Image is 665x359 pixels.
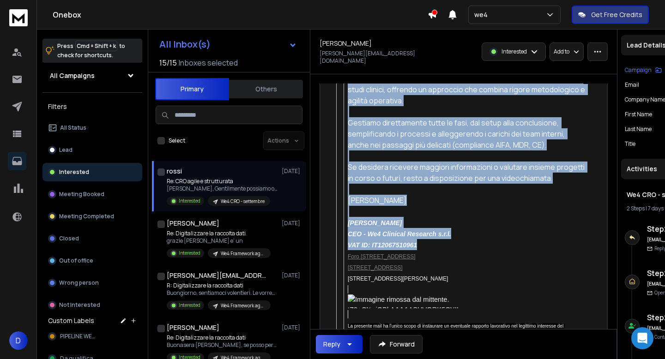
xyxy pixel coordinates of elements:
[42,185,142,203] button: Meeting Booked
[591,10,642,19] p: Get Free Credits
[42,229,142,248] button: Closed
[316,335,363,353] button: Reply
[42,119,142,137] button: All Status
[282,324,302,331] p: [DATE]
[627,204,645,212] span: 2 Steps
[167,334,278,341] p: Re: Digitalizzare la raccolta dati
[59,301,100,309] p: Not Interested
[221,302,265,309] p: We4 Framework agosto
[152,35,304,54] button: All Inbox(s)
[42,100,142,113] h3: Filters
[167,230,271,237] p: Re: Digitalizzare la raccolta dati
[42,207,142,226] button: Meeting Completed
[348,323,585,351] span: La presente mail ha l'unico scopo di instaurare un eventuale rapporto lavorativo nel legittimo in...
[42,296,142,314] button: Not Interested
[167,323,219,332] h1: [PERSON_NAME]
[42,163,142,181] button: Interested
[42,274,142,292] button: Wrong person
[60,333,96,340] span: PIPELINE WE4
[159,40,211,49] h1: All Inbox(s)
[348,253,448,282] span: [STREET_ADDRESS][PERSON_NAME]
[59,191,104,198] p: Meeting Booked
[282,272,302,279] p: [DATE]
[167,178,278,185] p: Re: CRO agile e strutturata
[348,253,416,260] a: Foro [STREET_ADDRESS]
[282,168,302,175] p: [DATE]
[348,195,587,206] p: [PERSON_NAME]
[59,257,93,264] p: Out of office
[631,327,653,349] div: Open Intercom Messenger
[59,279,99,287] p: Wrong person
[167,167,182,176] h1: rossi
[474,10,491,19] p: we4
[169,137,185,144] label: Select
[48,316,94,325] h3: Custom Labels
[625,126,652,133] p: Last Name
[167,282,278,289] p: R: Digitalizzare la raccolta dati
[42,141,142,159] button: Lead
[53,9,428,20] h1: Onebox
[167,219,219,228] h1: [PERSON_NAME]
[59,213,114,220] p: Meeting Completed
[50,71,95,80] h1: All Campaigns
[167,341,278,349] p: Buonasera [PERSON_NAME], se posso permettermi,
[348,162,587,184] p: Se desidera ricevere maggiori informazioni o valutare insieme progetti in corso o futuri, resto a...
[323,340,340,349] div: Reply
[59,146,73,154] p: Lead
[348,264,403,271] a: [STREET_ADDRESS]
[167,289,278,297] p: Buongiorno, sentiamoci volentieri. Le vorremmo
[625,66,662,74] button: Campaign
[221,250,265,257] p: We4 Framework agosto
[9,9,28,26] img: logo
[59,235,79,242] p: Closed
[60,124,86,132] p: All Status
[221,198,265,205] p: We4 CRO - settembre
[179,302,200,309] p: Interested
[179,250,200,257] p: Interested
[179,197,200,204] p: Interested
[348,230,451,238] span: CEO - We4 Clinical Research s.r.l.
[370,335,423,353] button: Forward
[625,81,639,89] p: Email
[75,41,117,51] span: Cmd + Shift + k
[348,294,461,308] img: Immagine rimossa dal mittente. tZ9+CXwjOBkAAAAASUVORK5CYII=
[348,73,587,106] p: supportiamo aziende biotech, pharma e medtech nella conduzione di studi clinici, offrendo un appr...
[348,117,587,150] p: Gestiamo direttamente tutte le fasi, dal setup alla conclusione, semplificando i processi e alleg...
[9,331,28,350] button: D
[59,168,89,176] p: Interested
[320,39,372,48] h1: [PERSON_NAME]
[348,219,402,227] span: [PERSON_NAME]
[502,48,527,55] p: Interested
[625,111,652,118] p: First Name
[167,185,278,192] p: [PERSON_NAME], Gentilmente possiamo organizzare
[42,66,142,85] button: All Campaigns
[282,220,302,227] p: [DATE]
[348,241,417,249] span: VAT ID: IT12067510961
[625,140,635,148] p: title
[320,50,461,65] p: [PERSON_NAME][EMAIL_ADDRESS][DOMAIN_NAME]
[167,237,271,245] p: grazie [PERSON_NAME] e' un
[42,327,142,346] button: PIPELINE WE4
[625,66,652,74] p: Campaign
[167,271,268,280] h1: [PERSON_NAME][EMAIL_ADDRESS][DOMAIN_NAME]
[179,57,238,68] h3: Inboxes selected
[155,78,229,100] button: Primary
[57,42,125,60] p: Press to check for shortcuts.
[229,79,303,99] button: Others
[159,57,177,68] span: 15 / 15
[554,48,569,55] p: Add to
[42,251,142,270] button: Out of office
[572,6,649,24] button: Get Free Credits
